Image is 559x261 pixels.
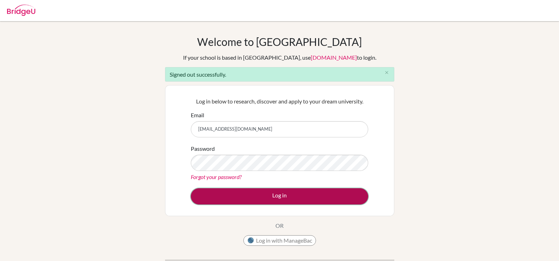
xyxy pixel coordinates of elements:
i: close [384,70,389,75]
p: Log in below to research, discover and apply to your dream university. [191,97,368,106]
button: Close [380,67,394,78]
a: Forgot your password? [191,173,242,180]
label: Password [191,144,215,153]
a: [DOMAIN_NAME] [311,54,357,61]
label: Email [191,111,204,119]
div: Signed out successfully. [165,67,394,82]
img: Bridge-U [7,5,35,16]
button: Log in with ManageBac [243,235,316,246]
button: Log in [191,188,368,204]
p: OR [275,221,284,230]
h1: Welcome to [GEOGRAPHIC_DATA] [197,35,362,48]
div: If your school is based in [GEOGRAPHIC_DATA], use to login. [183,53,376,62]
